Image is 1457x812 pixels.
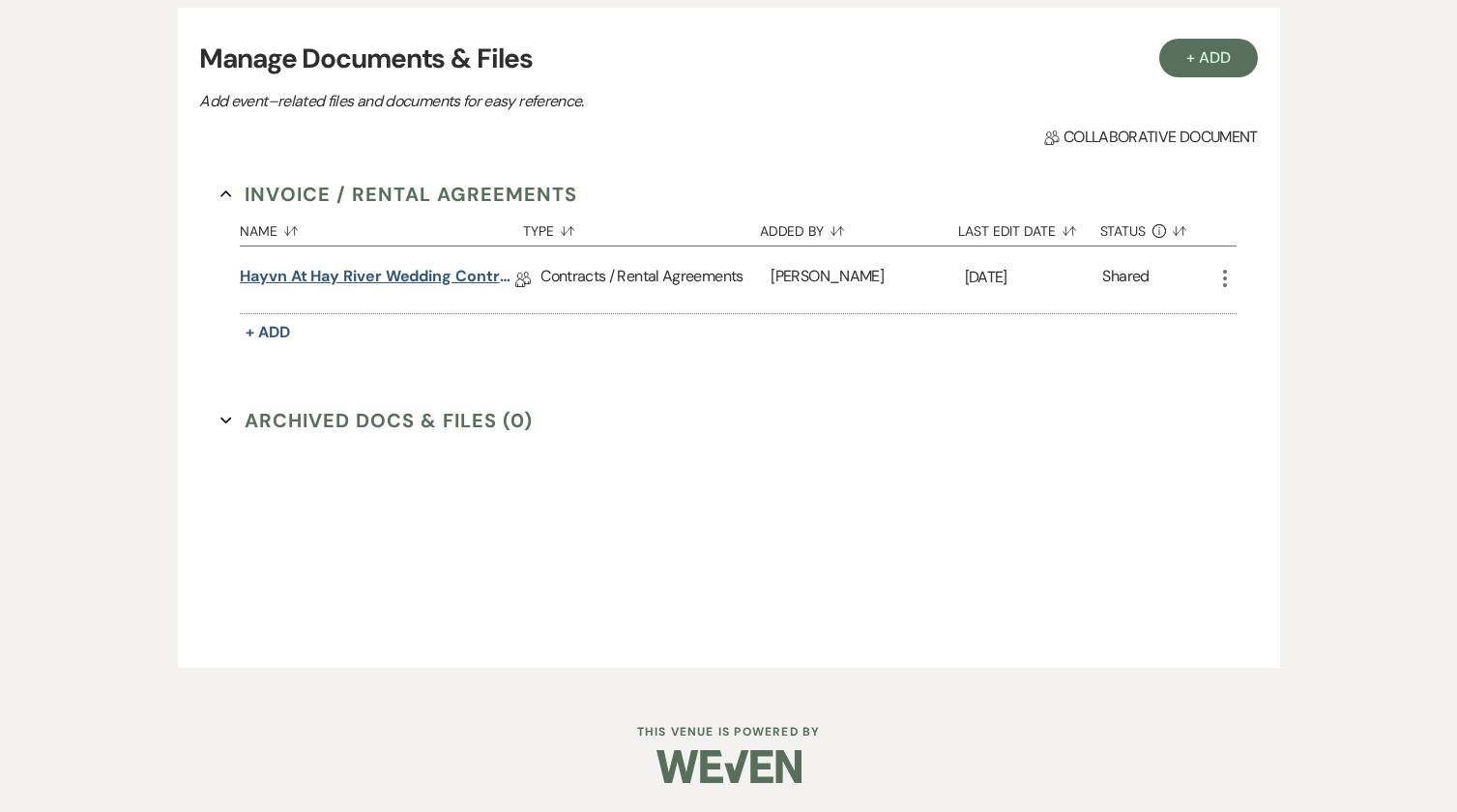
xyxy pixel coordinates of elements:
[760,209,958,246] button: Added By
[220,406,533,435] button: Archived Docs & Files (0)
[240,265,515,295] a: Hayvn at Hay River Wedding Contract
[1159,39,1258,77] button: + Add
[1100,224,1147,238] span: Status
[656,733,801,800] img: Weven Logo
[246,322,290,342] span: + Add
[523,209,759,246] button: Type
[199,39,1257,79] h3: Manage Documents & Files
[1044,126,1257,149] span: Collaborative document
[1102,265,1149,295] div: Shared
[240,209,523,246] button: Name
[965,265,1103,290] p: [DATE]
[771,246,964,313] div: [PERSON_NAME]
[199,89,876,114] p: Add event–related files and documents for easy reference.
[1100,209,1213,246] button: Status
[958,209,1100,246] button: Last Edit Date
[540,246,771,313] div: Contracts / Rental Agreements
[220,180,577,209] button: Invoice / Rental Agreements
[240,319,296,346] button: + Add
